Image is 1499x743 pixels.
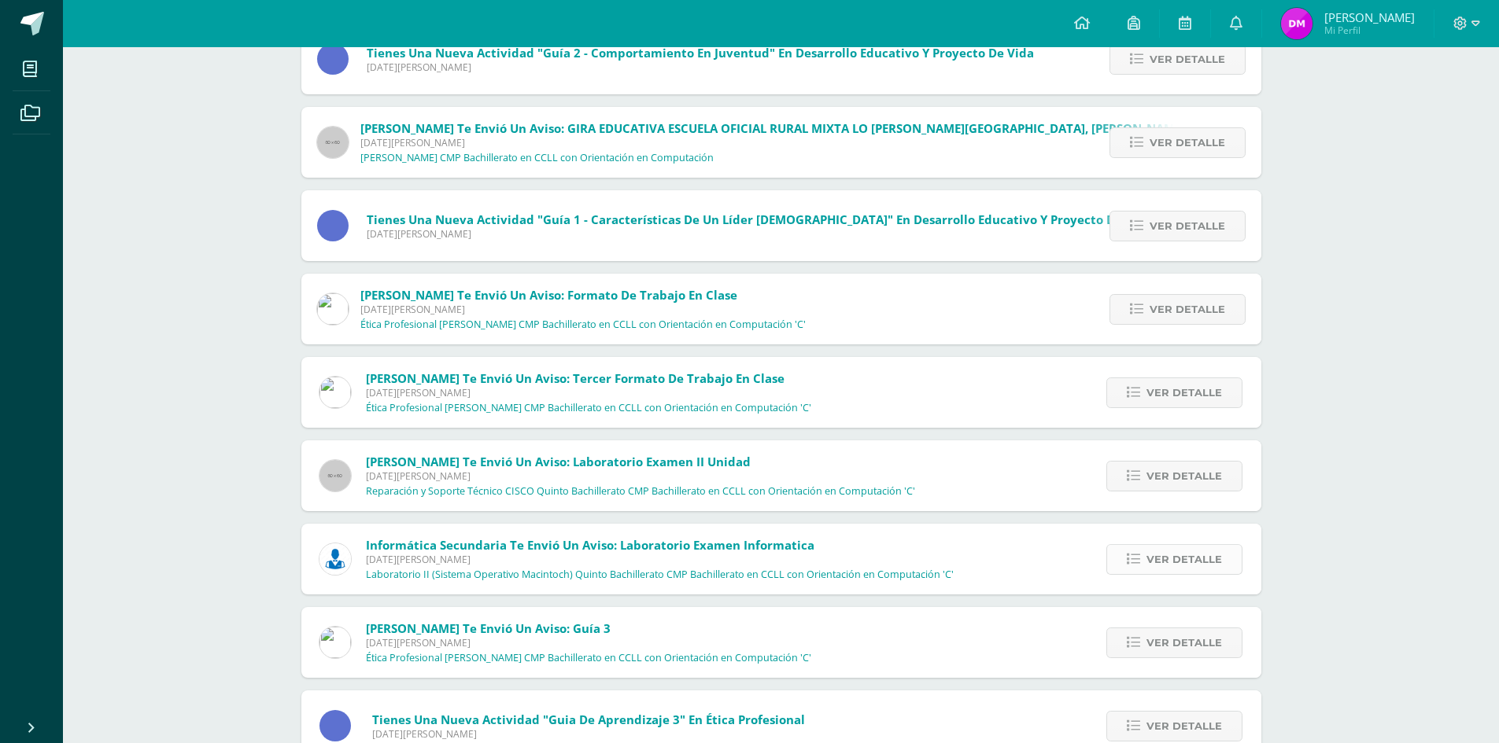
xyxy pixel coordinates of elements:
span: [PERSON_NAME] [1324,9,1415,25]
span: [PERSON_NAME] te envió un aviso: Laboratorio Examen II Unidad [366,454,751,469]
p: Ética Profesional [PERSON_NAME] CMP Bachillerato en CCLL con Orientación en Computación 'C' [366,652,811,664]
img: 60x60 [319,460,351,491]
span: [DATE][PERSON_NAME] [372,727,805,741]
span: [DATE][PERSON_NAME] [366,386,811,399]
span: [PERSON_NAME] te envió un aviso: GIRA EDUCATIVA ESCUELA OFICIAL RURAL MIXTA LO [PERSON_NAME][GEOG... [360,120,1312,136]
span: Tienes una nueva actividad "Guía 1 - Características de un líder [DEMOGRAPHIC_DATA]" En Desarroll... [367,211,1152,227]
span: [DATE][PERSON_NAME] [366,469,915,483]
span: [PERSON_NAME] te envió un aviso: Guía 3 [366,620,611,636]
p: Reparación y Soporte Técnico CISCO Quinto Bachillerato CMP Bachillerato en CCLL con Orientación e... [366,485,915,498]
span: [DATE][PERSON_NAME] [360,303,806,316]
span: [DATE][PERSON_NAME] [367,61,1034,74]
img: 6dfd641176813817be49ede9ad67d1c4.png [319,377,351,408]
span: Ver detalle [1150,45,1225,74]
span: [DATE][PERSON_NAME] [366,636,811,649]
img: 6ed6846fa57649245178fca9fc9a58dd.png [319,543,351,575]
p: Laboratorio II (Sistema Operativo Macintoch) Quinto Bachillerato CMP Bachillerato en CCLL con Ori... [366,568,954,581]
span: [DATE][PERSON_NAME] [366,553,954,566]
span: [PERSON_NAME] te envió un aviso: Tercer formato de trabajo en clase [366,370,785,386]
p: Ética Profesional [PERSON_NAME] CMP Bachillerato en CCLL con Orientación en Computación 'C' [366,402,811,414]
span: Ver detalle [1146,462,1222,491]
span: [DATE][PERSON_NAME] [360,136,1312,149]
span: Ver detalle [1146,628,1222,657]
span: Ver detalle [1150,211,1225,241]
span: Informática Secundaria te envió un aviso: Laboratorio Examen Informatica [366,537,814,553]
span: Ver detalle [1146,378,1222,407]
p: Ética Profesional [PERSON_NAME] CMP Bachillerato en CCLL con Orientación en Computación 'C' [360,318,806,331]
img: d3f6655025bcd04054b490797d22bb70.png [1281,8,1313,39]
span: Tienes una nueva actividad "Guia de aprendizaje 3" En Ética Profesional [372,712,805,727]
span: Mi Perfil [1324,24,1415,37]
span: Ver detalle [1146,712,1222,741]
img: 6dfd641176813817be49ede9ad67d1c4.png [317,293,349,325]
span: [DATE][PERSON_NAME] [367,227,1152,241]
span: Ver detalle [1146,545,1222,574]
img: 60x60 [317,127,349,158]
img: 6dfd641176813817be49ede9ad67d1c4.png [319,627,351,658]
span: Ver detalle [1150,128,1225,157]
span: Tienes una nueva actividad "Guía 2 - Comportamiento en Juventud" En Desarrollo Educativo y Proyec... [367,45,1034,61]
span: Ver detalle [1150,295,1225,324]
p: [PERSON_NAME] CMP Bachillerato en CCLL con Orientación en Computación [360,152,714,164]
span: [PERSON_NAME] te envió un aviso: Formato de trabajo en clase [360,287,737,303]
